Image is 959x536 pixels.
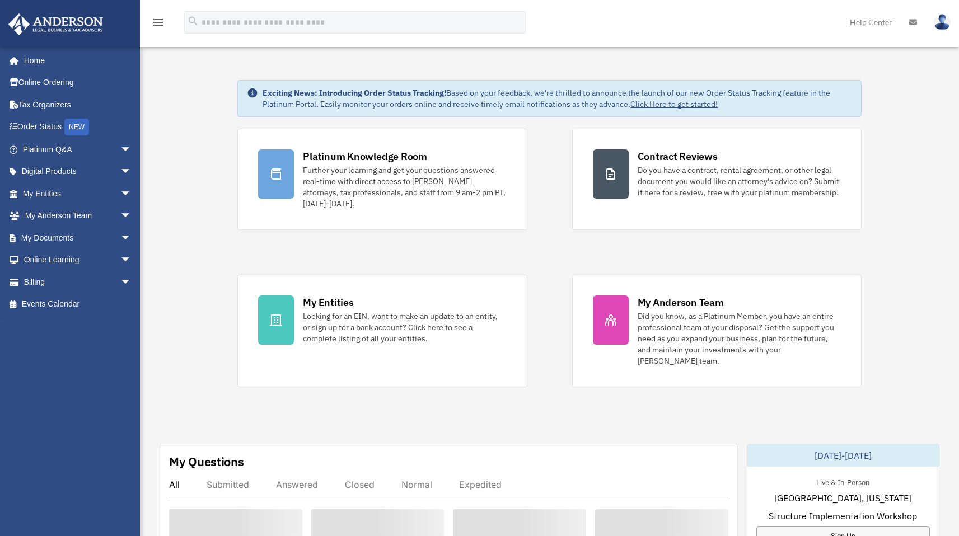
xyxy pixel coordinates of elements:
span: arrow_drop_down [120,205,143,228]
span: Structure Implementation Workshop [769,509,917,523]
a: Online Learningarrow_drop_down [8,249,148,271]
span: arrow_drop_down [120,249,143,272]
a: Platinum Knowledge Room Further your learning and get your questions answered real-time with dire... [237,129,527,230]
a: Digital Productsarrow_drop_down [8,161,148,183]
img: User Pic [934,14,951,30]
div: Platinum Knowledge Room [303,149,427,163]
strong: Exciting News: Introducing Order Status Tracking! [263,88,446,98]
div: All [169,479,180,490]
div: Normal [401,479,432,490]
a: My Entities Looking for an EIN, want to make an update to an entity, or sign up for a bank accoun... [237,275,527,387]
div: Looking for an EIN, want to make an update to an entity, or sign up for a bank account? Click her... [303,311,506,344]
div: Submitted [207,479,249,490]
div: My Anderson Team [638,295,724,309]
a: My Anderson Team Did you know, as a Platinum Member, you have an entire professional team at your... [572,275,862,387]
span: [GEOGRAPHIC_DATA], [US_STATE] [774,491,911,505]
div: [DATE]-[DATE] [747,444,939,467]
div: Further your learning and get your questions answered real-time with direct access to [PERSON_NAM... [303,164,506,209]
span: arrow_drop_down [120,227,143,250]
div: Live & In-Person [807,476,878,487]
a: Contract Reviews Do you have a contract, rental agreement, or other legal document you would like... [572,129,862,230]
a: Platinum Q&Aarrow_drop_down [8,138,148,161]
i: menu [151,16,165,29]
div: Do you have a contract, rental agreement, or other legal document you would like an attorney's ad... [638,164,841,198]
a: My Anderson Teamarrow_drop_down [8,205,148,227]
span: arrow_drop_down [120,138,143,161]
a: Home [8,49,143,72]
div: My Entities [303,295,353,309]
div: Closed [345,479,375,490]
i: search [187,15,199,27]
div: NEW [64,119,89,135]
span: arrow_drop_down [120,271,143,294]
div: Did you know, as a Platinum Member, you have an entire professional team at your disposal? Get th... [638,311,841,366]
span: arrow_drop_down [120,161,143,184]
a: menu [151,20,165,29]
div: Contract Reviews [638,149,718,163]
a: Click Here to get started! [630,99,718,109]
div: Answered [276,479,318,490]
a: Tax Organizers [8,93,148,116]
a: Online Ordering [8,72,148,94]
img: Anderson Advisors Platinum Portal [5,13,106,35]
a: Billingarrow_drop_down [8,271,148,293]
div: Expedited [459,479,502,490]
div: My Questions [169,453,244,470]
a: My Documentsarrow_drop_down [8,227,148,249]
a: Order StatusNEW [8,116,148,139]
a: My Entitiesarrow_drop_down [8,182,148,205]
a: Events Calendar [8,293,148,316]
div: Based on your feedback, we're thrilled to announce the launch of our new Order Status Tracking fe... [263,87,852,110]
span: arrow_drop_down [120,182,143,205]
